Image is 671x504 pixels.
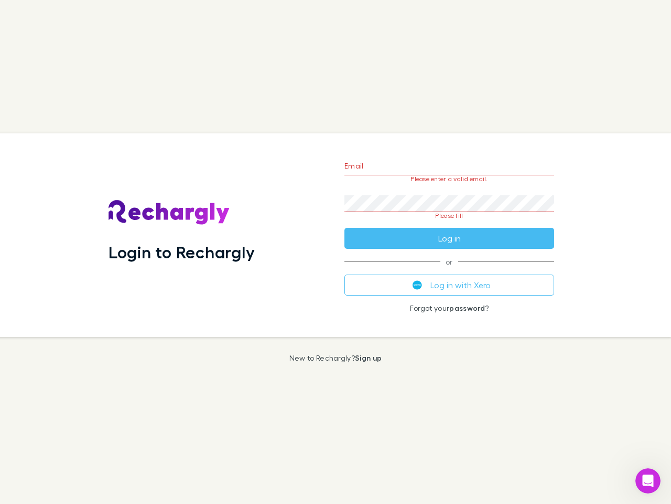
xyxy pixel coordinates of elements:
[344,175,554,183] p: Please enter a valid email.
[449,303,485,312] a: password
[109,242,255,262] h1: Login to Rechargly
[635,468,661,493] iframe: Intercom live chat
[344,228,554,249] button: Log in
[413,280,422,290] img: Xero's logo
[109,200,230,225] img: Rechargly's Logo
[289,354,382,362] p: New to Rechargly?
[355,353,382,362] a: Sign up
[344,261,554,262] span: or
[344,304,554,312] p: Forgot your ?
[344,275,554,296] button: Log in with Xero
[344,212,554,219] p: Please fill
